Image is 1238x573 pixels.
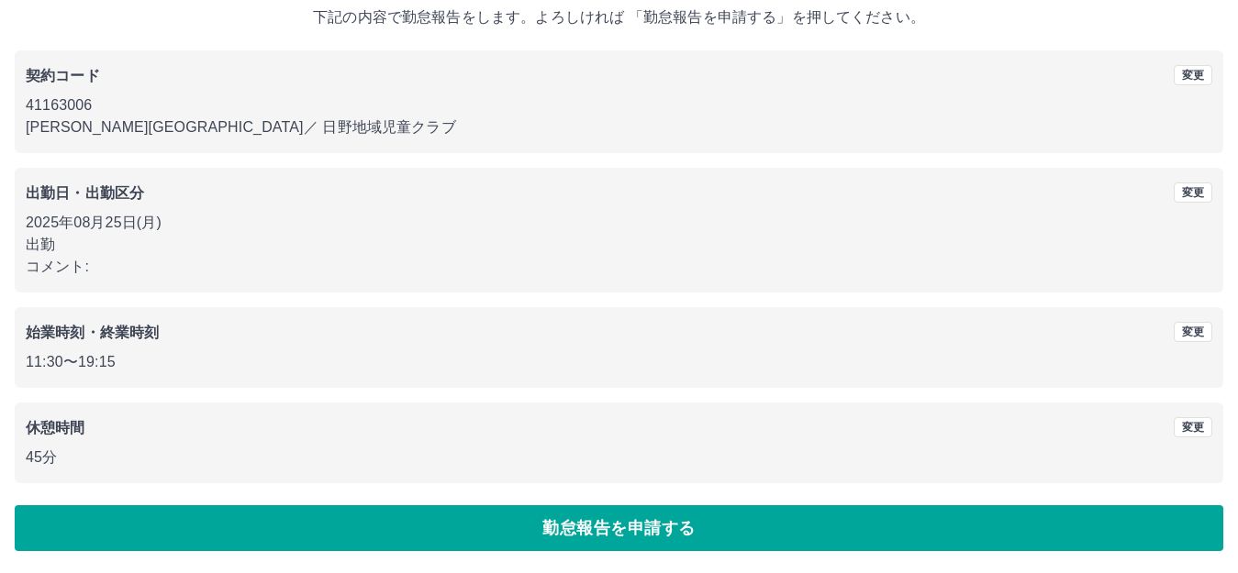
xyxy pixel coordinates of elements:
[1174,182,1212,203] button: 変更
[26,94,1212,116] p: 41163006
[15,505,1223,551] button: 勤怠報告を申請する
[26,185,144,201] b: 出勤日・出勤区分
[26,420,85,435] b: 休憩時間
[1174,322,1212,342] button: 変更
[1174,417,1212,437] button: 変更
[26,68,100,83] b: 契約コード
[26,116,1212,138] p: [PERSON_NAME][GEOGRAPHIC_DATA] ／ 日野地域児童クラブ
[26,351,1212,373] p: 11:30 〜 19:15
[26,234,1212,256] p: 出勤
[15,6,1223,28] p: 下記の内容で勤怠報告をします。よろしければ 「勤怠報告を申請する」を押してください。
[26,212,1212,234] p: 2025年08月25日(月)
[26,325,159,340] b: 始業時刻・終業時刻
[1174,65,1212,85] button: 変更
[26,256,1212,278] p: コメント:
[26,446,1212,468] p: 45分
